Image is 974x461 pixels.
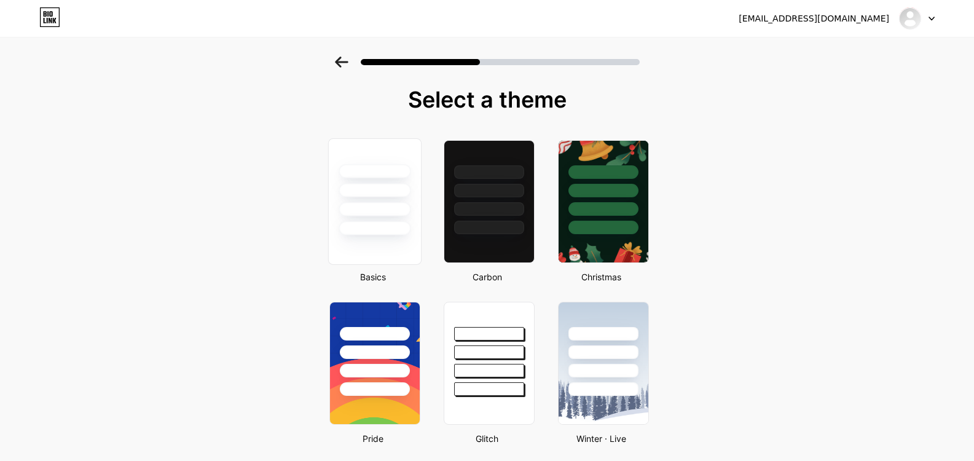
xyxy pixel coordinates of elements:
[554,270,649,283] div: Christmas
[440,432,535,445] div: Glitch
[739,12,889,25] div: [EMAIL_ADDRESS][DOMAIN_NAME]
[898,7,922,30] img: dawnengineering
[326,432,420,445] div: Pride
[554,432,649,445] div: Winter · Live
[440,270,535,283] div: Carbon
[326,270,420,283] div: Basics
[324,87,650,112] div: Select a theme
